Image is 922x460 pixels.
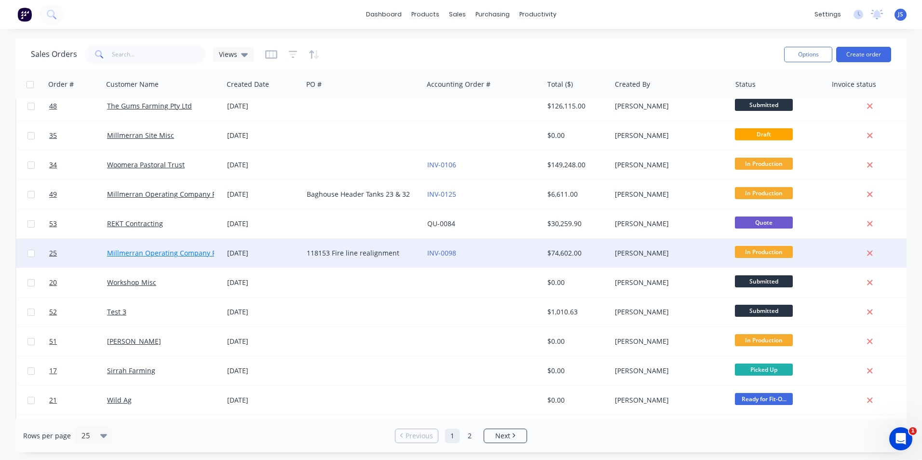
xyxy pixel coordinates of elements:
span: In Production [735,158,793,170]
div: [DATE] [227,366,299,376]
a: QU-0084 [427,219,455,228]
div: $0.00 [547,366,604,376]
div: $0.00 [547,278,604,287]
span: Next [495,431,510,441]
img: Factory [17,7,32,22]
a: The Gums Farming Pty Ltd [107,101,192,110]
a: 21 [49,386,107,415]
div: sales [444,7,471,22]
div: products [407,7,444,22]
a: INV-0098 [427,248,456,257]
a: [PERSON_NAME] [107,337,161,346]
span: JS [898,10,903,19]
span: 48 [49,101,57,111]
div: [PERSON_NAME] [615,278,722,287]
a: 17 [49,356,107,385]
div: [DATE] [227,278,299,287]
div: Baghouse Header Tanks 23 & 32 [307,189,414,199]
a: INV-0106 [427,160,456,169]
span: Ready for Fit-O... [735,393,793,405]
span: Previous [406,431,433,441]
span: 49 [49,189,57,199]
div: $126,115.00 [547,101,604,111]
span: 51 [49,337,57,346]
a: 25 [49,239,107,268]
button: Options [784,47,832,62]
div: Accounting Order # [427,80,490,89]
span: In Production [735,187,793,199]
input: Search... [112,45,206,64]
span: 1 [909,427,917,435]
div: Customer Name [106,80,159,89]
div: productivity [515,7,561,22]
a: Page 1 is your current page [445,429,460,443]
button: Create order [836,47,891,62]
div: $0.00 [547,131,604,140]
div: $149,248.00 [547,160,604,170]
a: REKT Contracting [107,219,163,228]
span: Draft [735,128,793,140]
div: [PERSON_NAME] [615,307,722,317]
a: 36 [49,415,107,444]
ul: Pagination [391,429,531,443]
a: 52 [49,298,107,326]
span: Submitted [735,99,793,111]
div: $74,602.00 [547,248,604,258]
div: settings [810,7,846,22]
iframe: Intercom live chat [889,427,912,450]
div: Order # [48,80,74,89]
div: [PERSON_NAME] [615,160,722,170]
div: $6,611.00 [547,189,604,199]
span: Rows per page [23,431,71,441]
a: dashboard [361,7,407,22]
a: Test 3 [107,307,126,316]
a: 51 [49,327,107,356]
a: Millmerran Operating Company Pty Ltd [107,189,234,199]
div: Invoice status [832,80,876,89]
div: [DATE] [227,101,299,111]
a: 48 [49,92,107,121]
a: 49 [49,180,107,209]
span: Picked Up [735,364,793,376]
a: Previous page [395,431,438,441]
div: [DATE] [227,248,299,258]
span: In Production [735,246,793,258]
span: 35 [49,131,57,140]
div: $0.00 [547,337,604,346]
span: 17 [49,366,57,376]
a: INV-0125 [427,189,456,199]
div: purchasing [471,7,515,22]
div: [PERSON_NAME] [615,189,722,199]
div: [DATE] [227,307,299,317]
div: Created Date [227,80,269,89]
div: [DATE] [227,189,299,199]
div: [PERSON_NAME] [615,248,722,258]
div: $30,259.90 [547,219,604,229]
div: [DATE] [227,337,299,346]
div: [DATE] [227,395,299,405]
span: 53 [49,219,57,229]
div: [PERSON_NAME] [615,366,722,376]
div: [PERSON_NAME] [615,219,722,229]
span: Submitted [735,275,793,287]
div: Total ($) [547,80,573,89]
a: 53 [49,209,107,238]
div: $1,010.63 [547,307,604,317]
a: Page 2 [462,429,477,443]
a: Workshop Misc [107,278,156,287]
div: [PERSON_NAME] [615,101,722,111]
div: [PERSON_NAME] [615,395,722,405]
div: PO # [306,80,322,89]
h1: Sales Orders [31,50,77,59]
a: Woomera Pastoral Trust [107,160,185,169]
span: Submitted [735,305,793,317]
span: Views [219,49,237,59]
div: Status [735,80,756,89]
div: $0.00 [547,395,604,405]
div: 118153 Fire line realignment [307,248,414,258]
a: 20 [49,268,107,297]
div: [PERSON_NAME] [615,337,722,346]
div: [DATE] [227,160,299,170]
span: Quote [735,216,793,229]
a: Millmerran Site Misc [107,131,174,140]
